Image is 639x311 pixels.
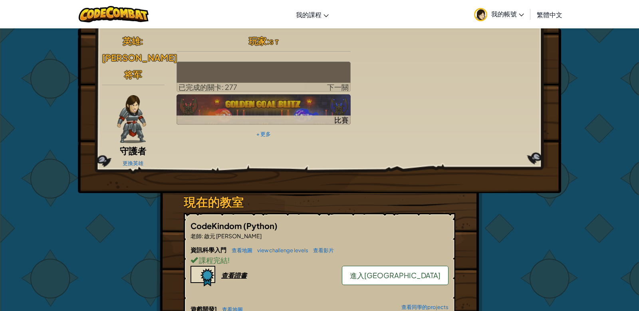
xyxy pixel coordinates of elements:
[191,246,228,253] span: 資訊科學入門
[292,4,333,25] a: 我的課程
[203,232,262,239] span: 啟元 [PERSON_NAME]
[117,95,146,143] img: guardian-pose.png
[533,4,566,25] a: 繁體中文
[270,35,278,46] span: s t
[177,62,351,92] a: 下一關
[266,35,270,46] span: :
[191,232,202,239] span: 老師
[470,2,528,27] a: 我的帳號
[474,8,487,21] img: avatar
[120,145,146,156] span: 守護者
[327,82,349,92] span: 下一關
[350,271,441,280] span: 進入[GEOGRAPHIC_DATA]
[202,232,203,239] span: :
[191,221,243,231] span: CodeKindom
[123,160,143,166] a: 更換英雄
[228,255,230,265] span: !
[537,10,562,19] span: 繁體中文
[253,247,308,253] a: view challenge levels
[491,10,524,18] span: 我的帳號
[397,305,448,310] a: 查看同學的projects
[243,221,278,231] span: (Python)
[177,94,351,125] a: 比賽
[184,193,455,211] h3: 現在的教室
[334,115,349,124] span: 比賽
[198,255,228,265] span: 課程完結
[102,52,177,80] span: [PERSON_NAME]将军
[179,82,237,92] span: 已完成的關卡: 277
[191,266,215,287] img: certificate-icon.png
[177,94,351,125] img: Golden Goal
[123,35,140,46] span: 英雄
[249,35,266,46] span: 玩家
[79,6,149,22] img: CodeCombat logo
[221,271,247,279] div: 查看證書
[140,35,143,46] span: :
[309,247,334,253] a: 查看影片
[256,131,271,137] a: + 更多
[191,271,247,279] a: 查看證書
[296,10,321,19] span: 我的課程
[228,247,252,253] a: 查看地圖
